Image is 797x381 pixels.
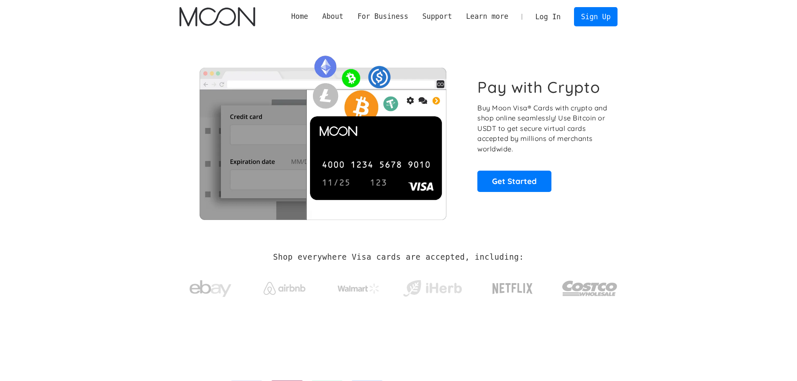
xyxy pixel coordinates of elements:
a: home [179,7,255,26]
img: Costco [562,273,618,304]
div: Learn more [466,11,508,22]
img: Netflix [492,278,533,299]
a: Airbnb [253,274,315,299]
a: Home [284,11,315,22]
img: iHerb [401,278,464,299]
img: Airbnb [264,282,305,295]
img: ebay [190,276,231,302]
img: Walmart [338,284,379,294]
div: About [315,11,350,22]
a: Log In [528,8,568,26]
img: Moon Cards let you spend your crypto anywhere Visa is accepted. [179,50,466,220]
p: Buy Moon Visa® Cards with crypto and shop online seamlessly! Use Bitcoin or USDT to get secure vi... [477,103,608,154]
h2: Shop everywhere Visa cards are accepted, including: [273,253,524,262]
a: iHerb [401,269,464,304]
a: Sign Up [574,7,618,26]
img: Moon Logo [179,7,255,26]
div: About [322,11,343,22]
div: Support [422,11,452,22]
div: Learn more [459,11,515,22]
div: Support [415,11,459,22]
a: Walmart [327,275,390,298]
a: Costco [562,264,618,308]
h1: Pay with Crypto [477,78,600,97]
a: Get Started [477,171,551,192]
a: Netflix [475,270,550,303]
div: For Business [357,11,408,22]
div: For Business [351,11,415,22]
a: ebay [179,267,242,306]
